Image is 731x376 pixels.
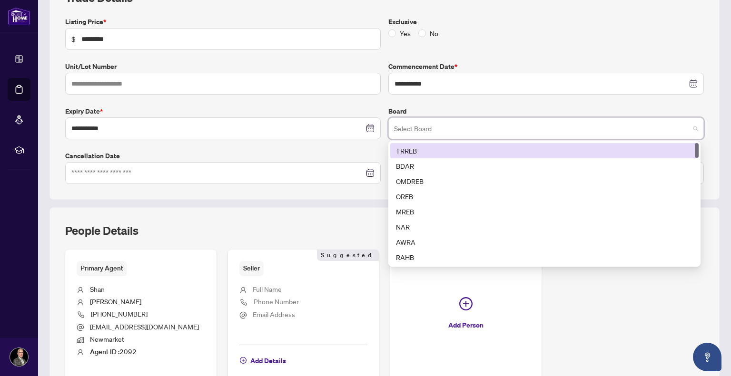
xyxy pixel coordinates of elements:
[253,285,282,293] span: Full Name
[390,250,699,265] div: RAHB
[253,310,295,318] span: Email Address
[396,222,693,232] div: NAR
[317,250,379,261] span: Suggested
[390,219,699,234] div: NAR
[65,151,381,161] label: Cancellation Date
[239,261,264,276] span: Seller
[254,297,299,306] span: Phone Number
[90,347,119,356] b: Agent ID :
[390,143,699,158] div: TRREB
[388,106,704,116] label: Board
[388,61,704,72] label: Commencement Date
[390,158,699,174] div: BDAR
[390,189,699,204] div: OREB
[396,237,693,247] div: AWRA
[8,7,30,25] img: logo
[10,348,28,366] img: Profile Icon
[459,297,473,310] span: plus-circle
[396,176,693,186] div: OMDREB
[90,322,199,331] span: [EMAIL_ADDRESS][DOMAIN_NAME]
[396,206,693,217] div: MREB
[396,161,693,171] div: BDAR
[91,309,148,318] span: [PHONE_NUMBER]
[239,353,286,369] button: Add Details
[396,145,693,156] div: TRREB
[390,174,699,189] div: OMDREB
[240,357,247,364] span: plus-circle
[250,353,286,368] span: Add Details
[390,234,699,250] div: AWRA
[65,106,381,116] label: Expiry Date
[693,343,721,371] button: Open asap
[448,318,484,333] span: Add Person
[388,17,704,27] label: Exclusive
[390,204,699,219] div: MREB
[396,191,693,202] div: OREB
[90,285,105,293] span: Shan
[71,34,76,44] span: $
[65,223,138,238] h2: People Details
[65,61,381,72] label: Unit/Lot Number
[90,297,141,306] span: [PERSON_NAME]
[90,347,137,356] span: 2092
[77,261,127,276] span: Primary Agent
[396,252,693,262] div: RAHB
[426,28,442,39] span: No
[90,335,124,343] span: Newmarket
[396,28,415,39] span: Yes
[65,17,381,27] label: Listing Price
